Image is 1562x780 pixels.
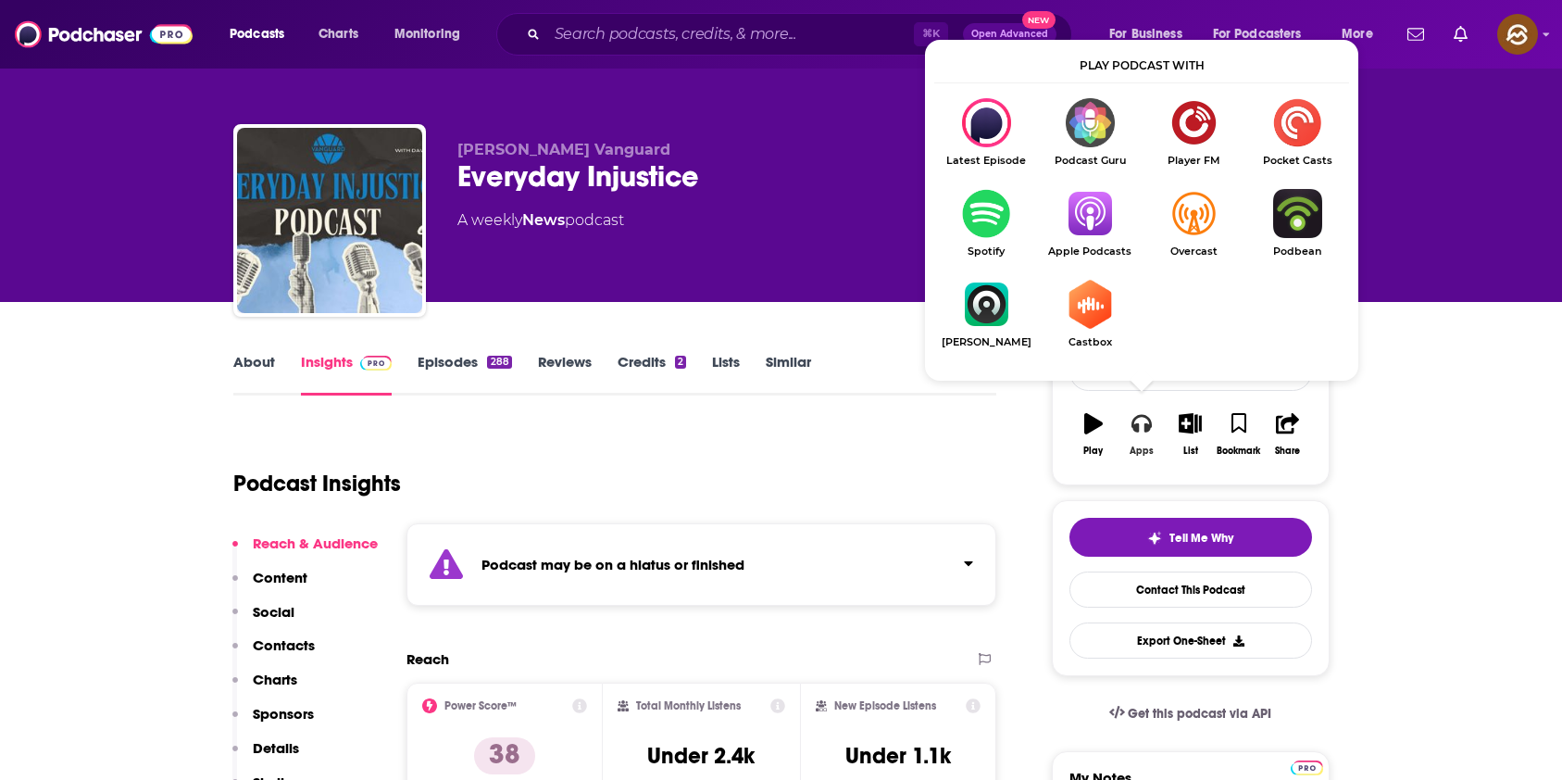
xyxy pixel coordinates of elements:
[1069,401,1118,468] button: Play
[253,603,294,621] p: Social
[675,356,686,369] div: 2
[1400,19,1431,50] a: Show notifications dropdown
[1497,14,1538,55] span: Logged in as hey85204
[217,19,308,49] button: open menu
[934,155,1038,167] span: Latest Episode
[1038,155,1142,167] span: Podcast Guru
[1245,189,1349,258] a: PodbeanPodbean
[1038,98,1142,167] a: Podcast GuruPodcast Guru
[834,699,936,712] h2: New Episode Listens
[306,19,369,49] a: Charts
[253,671,297,688] p: Charts
[1291,758,1323,775] a: Pro website
[1217,446,1260,457] div: Bookmark
[1142,155,1245,167] span: Player FM
[1109,21,1182,47] span: For Business
[1069,623,1312,659] button: Export One-Sheet
[1038,189,1142,258] a: Apple PodcastsApple Podcasts
[538,353,592,396] a: Reviews
[1022,11,1056,29] span: New
[319,21,358,47] span: Charts
[1275,446,1300,457] div: Share
[547,19,914,49] input: Search podcasts, credits, & more...
[487,356,511,369] div: 288
[1142,189,1245,258] a: OvercastOvercast
[1142,98,1245,167] a: Player FMPlayer FM
[232,705,314,739] button: Sponsors
[481,556,744,573] strong: Podcast may be on a hiatus or finished
[232,569,307,603] button: Content
[1169,531,1233,546] span: Tell Me Why
[1096,19,1206,49] button: open menu
[418,353,511,396] a: Episodes288
[394,21,460,47] span: Monitoring
[360,356,393,371] img: Podchaser Pro
[233,353,275,396] a: About
[1038,245,1142,258] span: Apple Podcasts
[232,535,378,569] button: Reach & Audience
[444,699,517,712] h2: Power Score™
[457,141,670,158] span: [PERSON_NAME] Vanguard
[618,353,686,396] a: Credits2
[1329,19,1396,49] button: open menu
[1245,155,1349,167] span: Pocket Casts
[522,211,565,229] a: News
[253,739,299,757] p: Details
[1291,761,1323,775] img: Podchaser Pro
[15,17,193,52] img: Podchaser - Follow, Share and Rate Podcasts
[1446,19,1475,50] a: Show notifications dropdown
[1130,446,1154,457] div: Apps
[1128,706,1271,722] span: Get this podcast via API
[1069,518,1312,557] button: tell me why sparkleTell Me Why
[253,569,307,586] p: Content
[1118,401,1166,468] button: Apps
[406,523,997,606] section: Click to expand status details
[934,245,1038,258] span: Spotify
[1201,19,1329,49] button: open menu
[963,23,1056,45] button: Open AdvancedNew
[301,353,393,396] a: InsightsPodchaser Pro
[237,128,422,313] img: Everyday Injustice
[1147,531,1162,546] img: tell me why sparkle
[1213,21,1302,47] span: For Podcasters
[934,336,1038,348] span: [PERSON_NAME]
[1215,401,1263,468] button: Bookmark
[766,353,811,396] a: Similar
[636,699,741,712] h2: Total Monthly Listens
[232,603,294,637] button: Social
[233,470,401,497] h1: Podcast Insights
[514,13,1090,56] div: Search podcasts, credits, & more...
[1083,446,1103,457] div: Play
[934,280,1038,348] a: Castro[PERSON_NAME]
[474,737,535,774] p: 38
[1342,21,1373,47] span: More
[1245,98,1349,167] a: Pocket CastsPocket Casts
[253,535,378,552] p: Reach & Audience
[1038,336,1142,348] span: Castbox
[232,739,299,774] button: Details
[712,353,740,396] a: Lists
[232,671,297,705] button: Charts
[647,742,755,770] h3: Under 2.4k
[914,22,948,46] span: ⌘ K
[230,21,284,47] span: Podcasts
[1069,572,1312,608] a: Contact This Podcast
[934,98,1038,167] div: Everyday Injustice on Latest Episode
[1094,691,1287,736] a: Get this podcast via API
[1038,280,1142,348] a: CastboxCastbox
[232,636,315,671] button: Contacts
[934,49,1349,83] div: Play podcast with
[457,209,624,232] div: A weekly podcast
[1497,14,1538,55] img: User Profile
[1183,446,1198,457] div: List
[253,705,314,723] p: Sponsors
[1497,14,1538,55] button: Show profile menu
[1142,245,1245,258] span: Overcast
[845,742,951,770] h3: Under 1.1k
[381,19,484,49] button: open menu
[1166,401,1214,468] button: List
[1245,245,1349,258] span: Podbean
[1263,401,1311,468] button: Share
